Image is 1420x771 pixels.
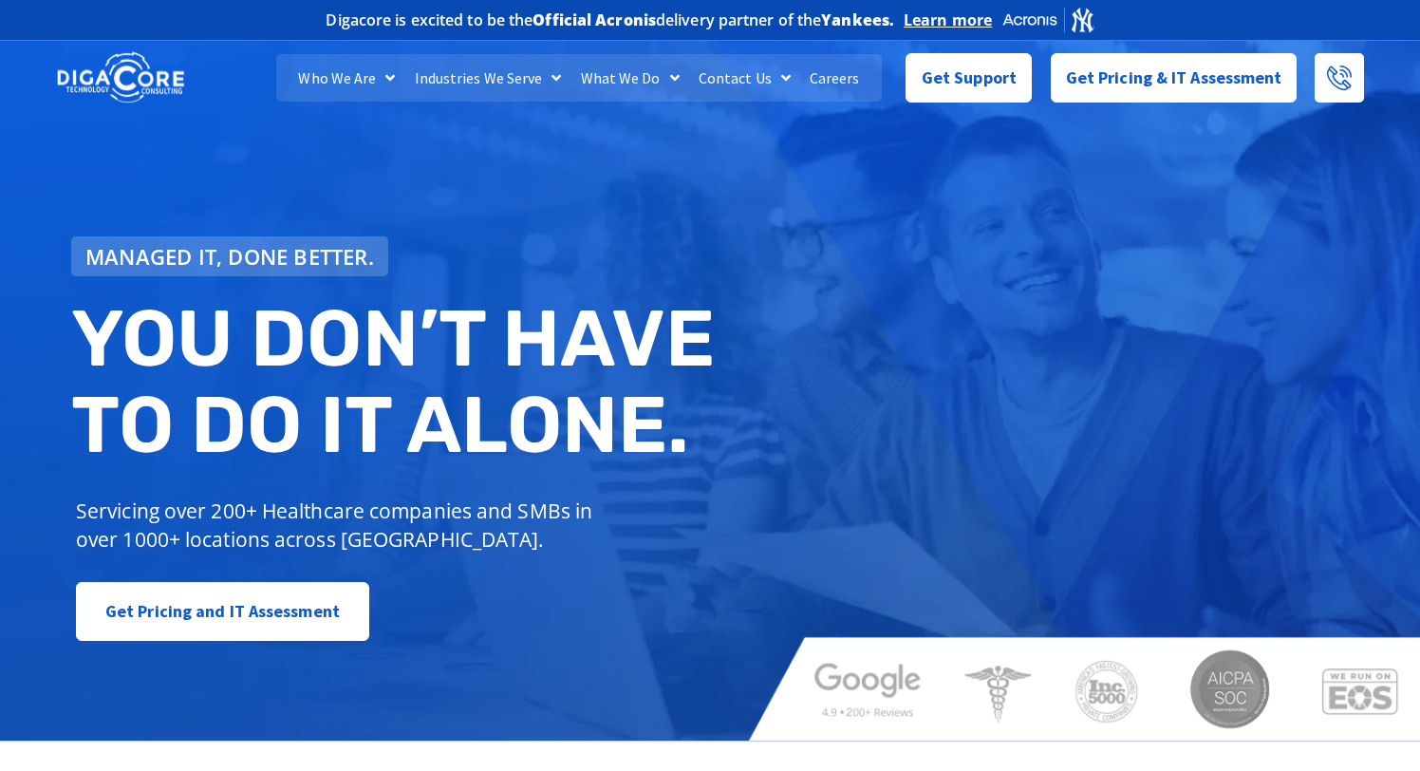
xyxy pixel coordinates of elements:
[1066,59,1282,97] span: Get Pricing & IT Assessment
[821,9,894,30] b: Yankees.
[800,54,869,102] a: Careers
[906,53,1032,103] a: Get Support
[76,497,607,554] p: Servicing over 200+ Healthcare companies and SMBs in over 1000+ locations across [GEOGRAPHIC_DATA].
[1001,6,1094,33] img: Acronis
[904,10,992,29] a: Learn more
[326,12,894,28] h2: Digacore is excited to be the delivery partner of the
[71,295,724,469] h2: You don’t have to do IT alone.
[85,246,374,267] span: Managed IT, done better.
[276,54,883,102] nav: Menu
[57,50,184,105] img: DigaCore Technology Consulting
[405,54,571,102] a: Industries We Serve
[571,54,689,102] a: What We Do
[289,54,404,102] a: Who We Are
[922,59,1017,97] span: Get Support
[689,54,800,102] a: Contact Us
[76,582,369,641] a: Get Pricing and IT Assessment
[105,592,340,630] span: Get Pricing and IT Assessment
[1051,53,1298,103] a: Get Pricing & IT Assessment
[71,236,388,276] a: Managed IT, done better.
[532,9,656,30] b: Official Acronis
